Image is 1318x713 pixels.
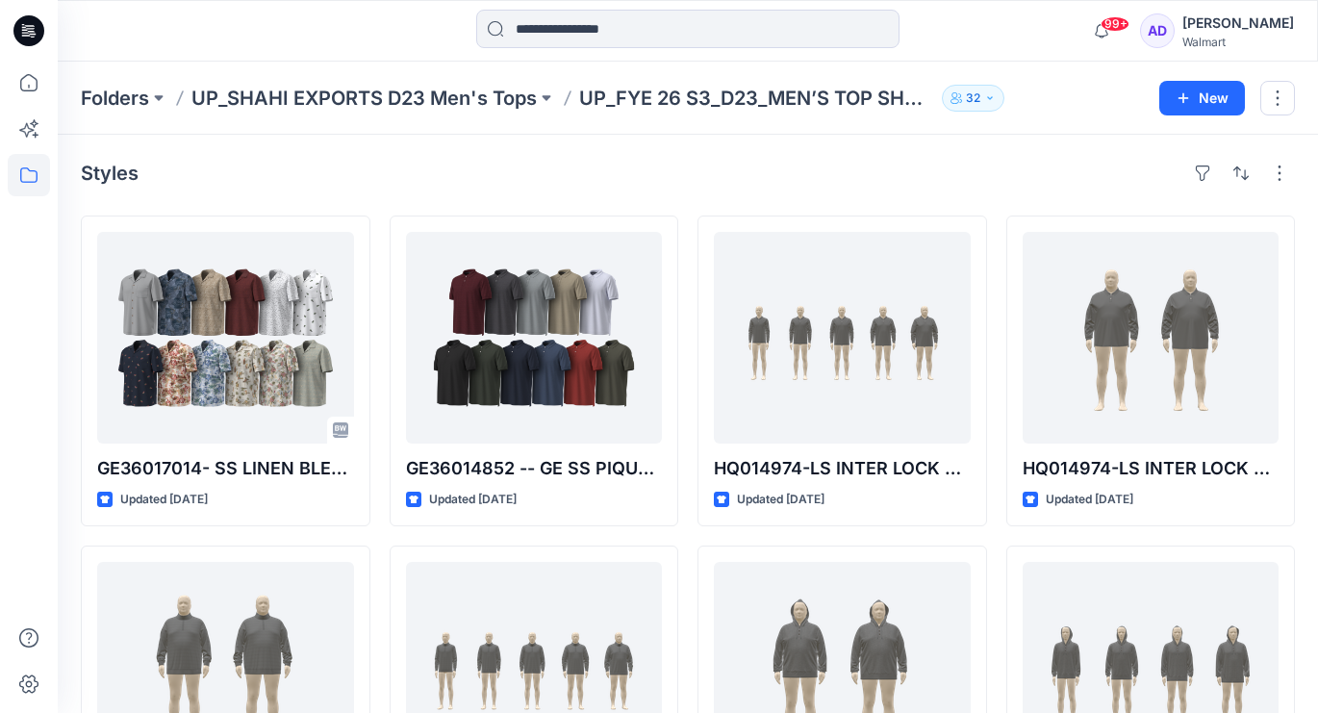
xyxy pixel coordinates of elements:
[191,85,537,112] a: UP_SHAHI EXPORTS D23 Men's Tops
[737,490,824,510] p: Updated [DATE]
[1101,16,1129,32] span: 99+
[714,232,971,444] a: HQ014974-LS INTER LOCK POLO-(REG)
[714,455,971,482] p: HQ014974-LS INTER LOCK POLO-(REG)
[406,455,663,482] p: GE36014852 -- GE SS PIQUE POLO
[1023,232,1280,444] a: HQ014974-LS INTER LOCK POLO-(PLUS)
[406,232,663,444] a: GE36014852 -- GE SS PIQUE POLO
[1140,13,1175,48] div: AD
[81,85,149,112] a: Folders
[579,85,934,112] p: UP_FYE 26 S3_D23_MEN’S TOP SHAHI
[97,455,354,482] p: GE36017014- SS LINEN BLEND CAMP SHIRT-LINEN
[1182,12,1294,35] div: [PERSON_NAME]
[1023,455,1280,482] p: HQ014974-LS INTER LOCK POLO-(PLUS)
[1159,81,1245,115] button: New
[1182,35,1294,49] div: Walmart
[942,85,1004,112] button: 32
[966,88,980,109] p: 32
[81,162,139,185] h4: Styles
[1046,490,1133,510] p: Updated [DATE]
[120,490,208,510] p: Updated [DATE]
[97,232,354,444] a: GE36017014- SS LINEN BLEND CAMP SHIRT-LINEN
[429,490,517,510] p: Updated [DATE]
